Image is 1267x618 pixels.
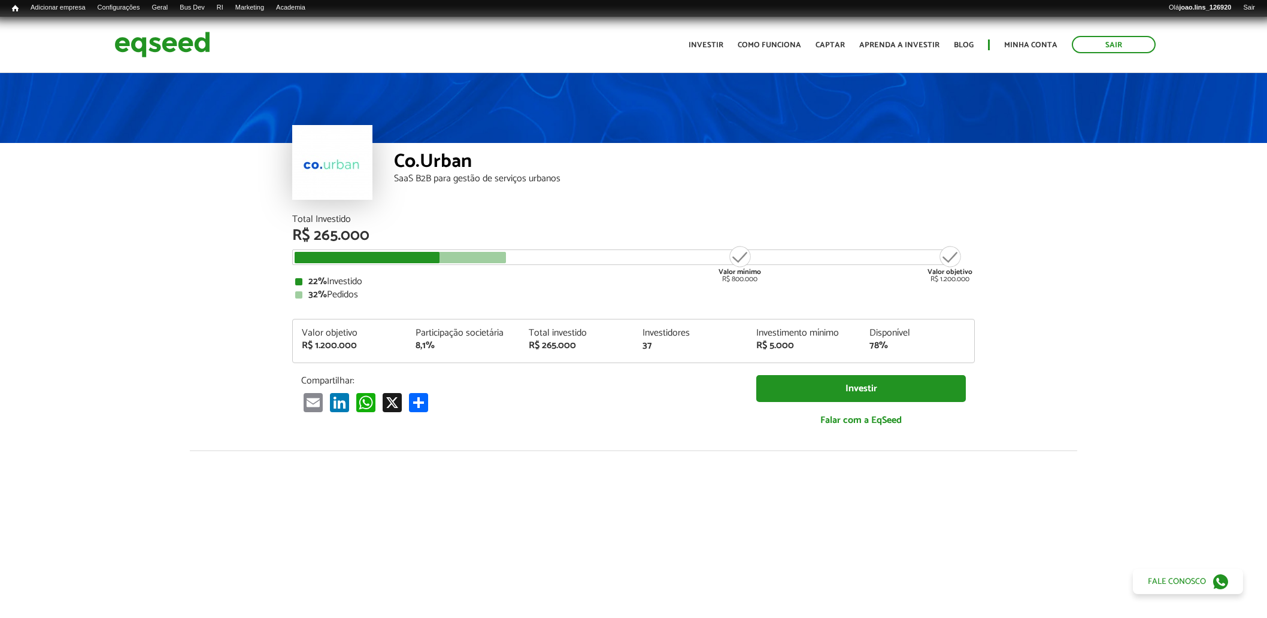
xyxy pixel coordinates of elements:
div: Participação societária [416,328,511,338]
div: Disponível [869,328,965,338]
strong: Valor mínimo [719,266,761,278]
a: LinkedIn [328,392,351,412]
div: R$ 265.000 [292,228,975,243]
span: Início [12,4,19,13]
div: R$ 1.200.000 [927,245,972,283]
a: Geral [146,3,174,13]
a: Captar [816,41,845,49]
a: Share [407,392,431,412]
div: Pedidos [295,290,972,300]
div: 78% [869,341,965,351]
strong: Valor objetivo [927,266,972,278]
div: R$ 5.000 [756,341,852,351]
a: X [380,392,404,412]
a: Olájoao.lins_126920 [1163,3,1237,13]
a: Fale conosco [1133,569,1243,594]
a: Investir [756,375,966,402]
div: 37 [642,341,738,351]
div: Total investido [529,328,625,338]
a: Falar com a EqSeed [756,408,966,433]
a: Aprenda a investir [859,41,939,49]
div: R$ 265.000 [529,341,625,351]
div: Valor objetivo [302,328,398,338]
p: Compartilhar: [301,375,738,386]
a: Investir [689,41,723,49]
div: Investidores [642,328,738,338]
a: Email [301,392,325,412]
a: Blog [954,41,974,49]
a: Configurações [92,3,146,13]
div: Co.Urban [394,152,975,174]
strong: 32% [308,287,327,303]
strong: joao.lins_126920 [1179,4,1231,11]
a: RI [211,3,229,13]
a: Como funciona [738,41,801,49]
a: Sair [1237,3,1261,13]
div: R$ 800.000 [717,245,762,283]
img: EqSeed [114,29,210,60]
a: Início [6,3,25,14]
div: Investimento mínimo [756,328,852,338]
a: WhatsApp [354,392,378,412]
div: R$ 1.200.000 [302,341,398,351]
a: Academia [270,3,311,13]
a: Bus Dev [174,3,211,13]
div: Total Investido [292,215,975,224]
a: Marketing [229,3,270,13]
strong: 22% [308,273,327,290]
div: 8,1% [416,341,511,351]
div: SaaS B2B para gestão de serviços urbanos [394,174,975,184]
div: Investido [295,277,972,287]
a: Minha conta [1004,41,1057,49]
a: Adicionar empresa [25,3,92,13]
a: Sair [1072,36,1156,53]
